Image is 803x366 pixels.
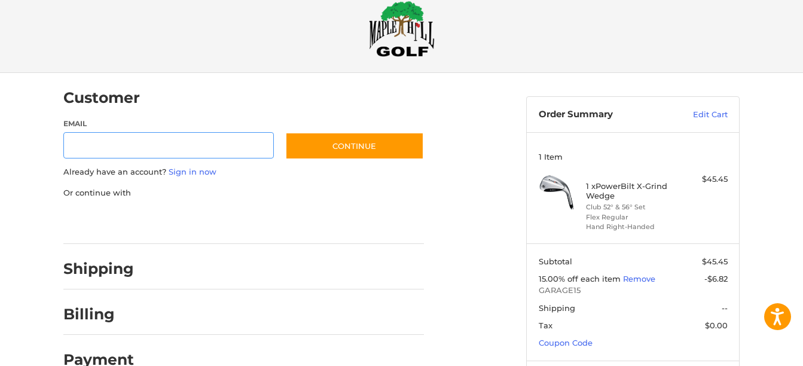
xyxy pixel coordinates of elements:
[667,109,728,121] a: Edit Cart
[63,166,424,178] p: Already have an account?
[369,1,435,57] img: Maple Hill Golf
[60,211,149,232] iframe: PayPal-paypal
[586,212,677,222] li: Flex Regular
[586,181,677,201] h4: 1 x PowerBilt X-Grind Wedge
[623,274,655,283] a: Remove
[539,285,728,297] span: GARAGE15
[539,152,728,161] h3: 1 Item
[539,303,575,313] span: Shipping
[539,338,593,347] a: Coupon Code
[63,187,424,199] p: Or continue with
[63,305,133,324] h2: Billing
[702,257,728,266] span: $45.45
[586,202,677,212] li: Club 52° & 56° Set
[169,167,216,176] a: Sign in now
[539,257,572,266] span: Subtotal
[586,222,677,232] li: Hand Right-Handed
[680,173,728,185] div: $45.45
[63,89,140,107] h2: Customer
[285,132,424,160] button: Continue
[262,211,352,232] iframe: PayPal-venmo
[722,303,728,313] span: --
[161,211,251,232] iframe: PayPal-paylater
[63,260,134,278] h2: Shipping
[705,321,728,330] span: $0.00
[704,274,728,283] span: -$6.82
[539,109,667,121] h3: Order Summary
[539,274,623,283] span: 15.00% off each item
[539,321,552,330] span: Tax
[63,118,274,129] label: Email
